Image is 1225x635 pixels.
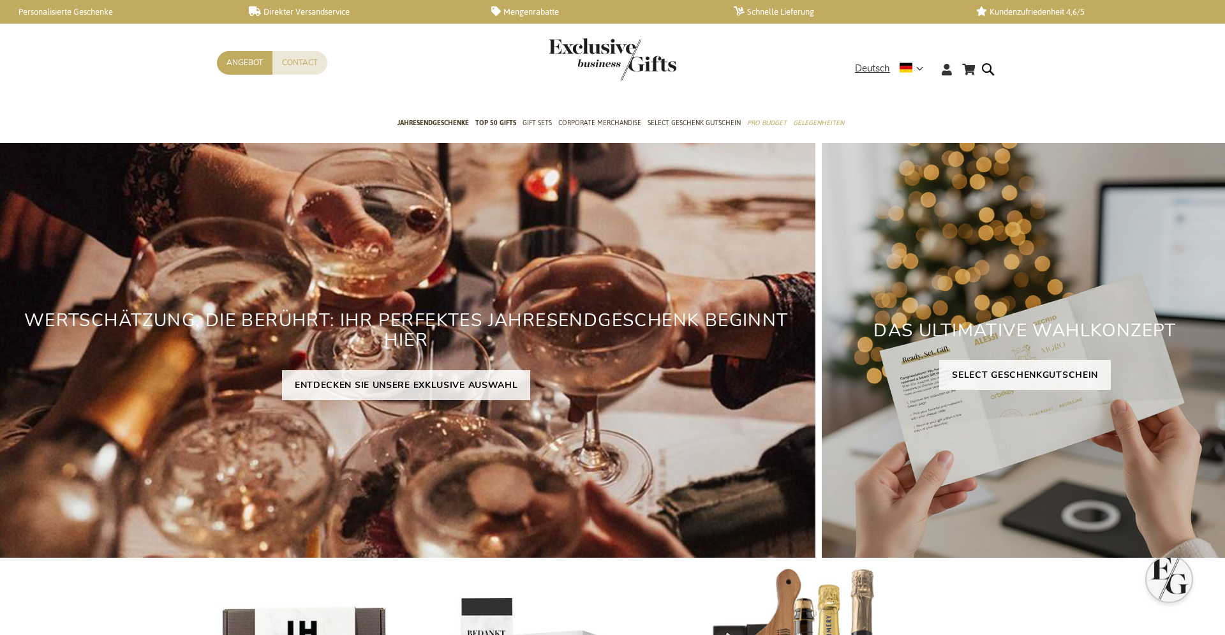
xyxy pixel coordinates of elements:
a: Direkter Versandservice [249,6,471,17]
span: Gelegenheiten [793,116,844,130]
span: Pro Budget [747,116,787,130]
span: TOP 50 Gifts [475,116,516,130]
a: SELECT GESCHENKGUTSCHEIN [939,360,1111,390]
img: Exclusive Business gifts logo [549,38,676,80]
a: Schnelle Lieferung [734,6,956,17]
a: TOP 50 Gifts [475,108,516,140]
span: Corporate Merchandise [558,116,641,130]
a: Contact [272,51,327,75]
a: Kundenzufriedenheit 4,6/5 [976,6,1198,17]
a: Corporate Merchandise [558,108,641,140]
span: Jahresendgeschenke [397,116,469,130]
a: Select Geschenk Gutschein [648,108,741,140]
a: Pro Budget [747,108,787,140]
a: store logo [549,38,612,80]
a: Mengenrabatte [491,6,713,17]
span: Gift Sets [523,116,552,130]
a: Gift Sets [523,108,552,140]
span: Deutsch [855,61,890,76]
a: Angebot [217,51,272,75]
span: Select Geschenk Gutschein [648,116,741,130]
a: Jahresendgeschenke [397,108,469,140]
a: ENTDECKEN SIE UNSERE EXKLUSIVE AUSWAHL [282,370,531,400]
a: Personalisierte Geschenke [6,6,228,17]
a: Gelegenheiten [793,108,844,140]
